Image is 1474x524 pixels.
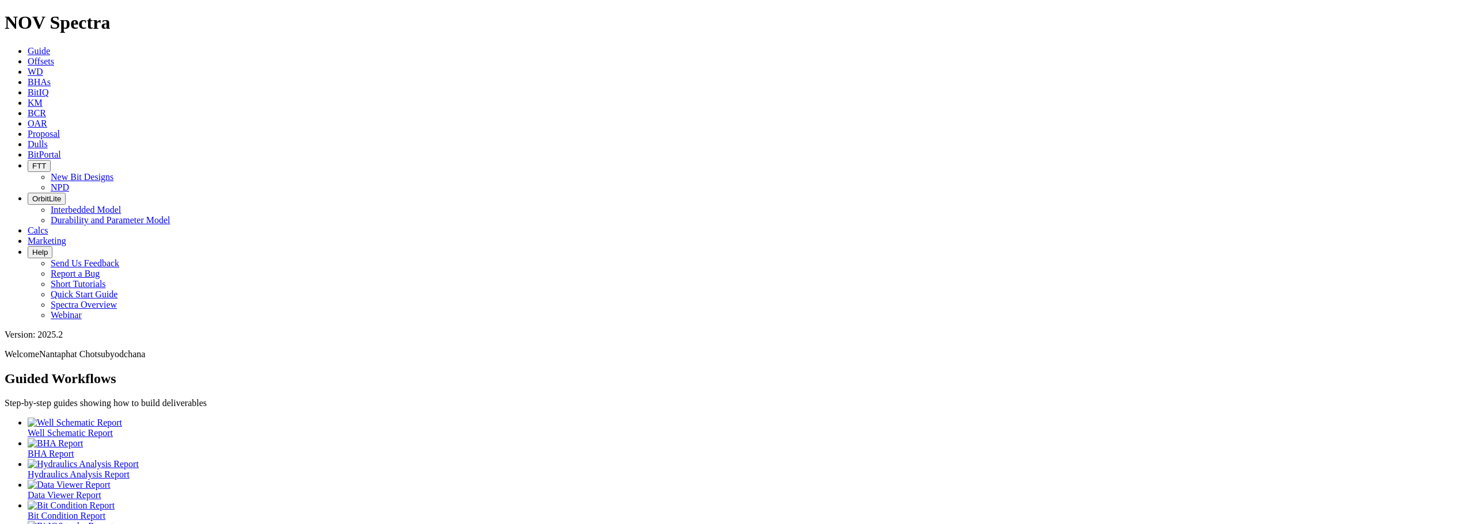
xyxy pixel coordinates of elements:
[28,511,105,521] span: Bit Condition Report
[5,398,1469,408] p: Step-by-step guides showing how to build deliverables
[28,480,111,490] img: Data Viewer Report
[28,236,66,246] a: Marketing
[28,418,1469,438] a: Well Schematic Report Well Schematic Report
[28,118,47,128] a: OAR
[28,246,52,258] button: Help
[28,438,83,449] img: BHA Report
[5,12,1469,33] h1: NOV Spectra
[32,248,48,257] span: Help
[28,160,51,172] button: FTT
[28,459,1469,479] a: Hydraulics Analysis Report Hydraulics Analysis Report
[28,459,139,469] img: Hydraulics Analysis Report
[28,56,54,66] a: Offsets
[51,205,121,215] a: Interbedded Model
[5,330,1469,340] div: Version: 2025.2
[51,172,113,182] a: New Bit Designs
[28,87,48,97] a: BitIQ
[51,279,106,289] a: Short Tutorials
[28,67,43,77] a: WD
[51,182,69,192] a: NPD
[51,258,119,268] a: Send Us Feedback
[28,490,101,500] span: Data Viewer Report
[51,300,117,309] a: Spectra Overview
[28,500,1469,521] a: Bit Condition Report Bit Condition Report
[32,194,61,203] span: OrbitLite
[28,98,43,108] a: KM
[28,129,60,139] a: Proposal
[28,77,51,87] a: BHAs
[28,428,113,438] span: Well Schematic Report
[51,289,117,299] a: Quick Start Guide
[32,162,46,170] span: FTT
[28,449,74,458] span: BHA Report
[28,150,61,159] a: BitPortal
[28,500,115,511] img: Bit Condition Report
[28,46,50,56] a: Guide
[5,371,1469,387] h2: Guided Workflows
[51,310,82,320] a: Webinar
[28,225,48,235] a: Calcs
[28,139,48,149] a: Dulls
[39,349,145,359] span: Nantaphat Chotsubyodchana
[28,480,1469,500] a: Data Viewer Report Data Viewer Report
[51,269,100,278] a: Report a Bug
[51,215,170,225] a: Durability and Parameter Model
[28,418,122,428] img: Well Schematic Report
[28,108,46,118] a: BCR
[28,469,130,479] span: Hydraulics Analysis Report
[28,438,1469,458] a: BHA Report BHA Report
[5,349,1469,359] p: Welcome
[28,193,66,205] button: OrbitLite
